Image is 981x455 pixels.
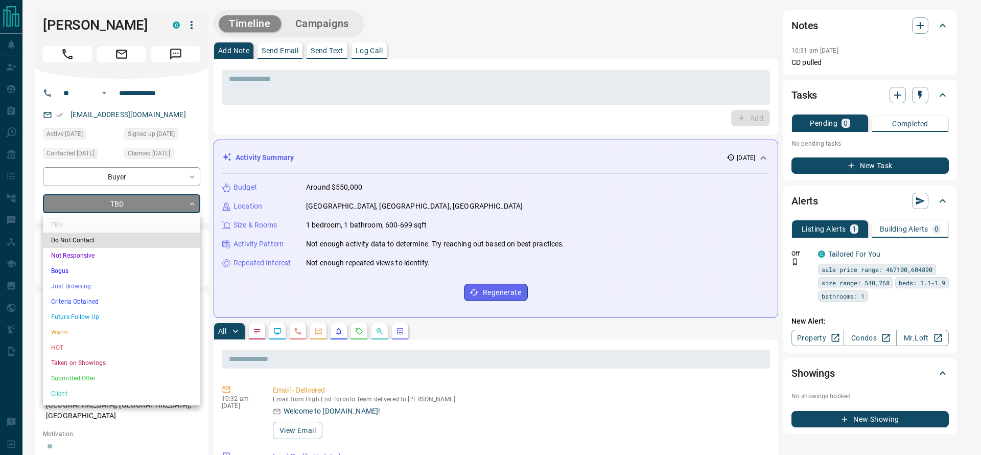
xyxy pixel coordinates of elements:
[43,233,200,248] li: Do Not Contact
[43,263,200,279] li: Bogus
[43,309,200,325] li: Future Follow Up
[43,248,200,263] li: Not Responsive
[43,325,200,340] li: Warm
[43,294,200,309] li: Criteria Obtained
[43,340,200,355] li: HOT
[43,371,200,386] li: Submitted Offer
[43,279,200,294] li: Just Browsing
[43,355,200,371] li: Taken on Showings
[43,386,200,401] li: Client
